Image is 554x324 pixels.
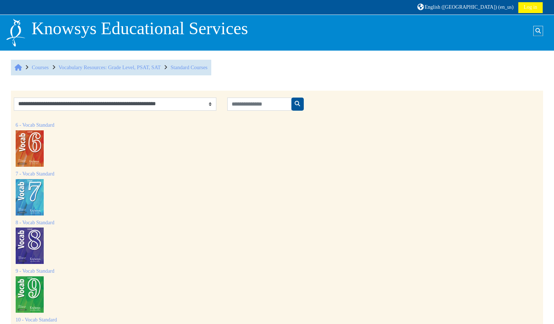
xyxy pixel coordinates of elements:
nav: Breadcrumb [11,60,211,75]
a: 7 - Vocab Standard [16,171,54,177]
img: Logo [5,18,26,47]
a: Home [5,29,26,35]
p: Knowsys Educational Services [31,18,248,39]
a: 6 - Vocab Standard [16,122,54,128]
a: 10 - Vocab Standard [16,317,57,323]
a: 8 - Vocab Standard [16,220,54,225]
input: Search courses [227,98,292,111]
a: Standard Courses [170,64,207,70]
a: Courses [32,64,49,70]
a: English ([GEOGRAPHIC_DATA]) ‎(en_us)‎ [416,1,515,13]
a: Vocabulary Resources: Grade Level, PSAT, SAT [59,64,161,70]
a: 9 - Vocab Standard [16,268,54,274]
span: English ([GEOGRAPHIC_DATA]) ‎(en_us)‎ [425,4,514,10]
a: Log in [518,2,543,13]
